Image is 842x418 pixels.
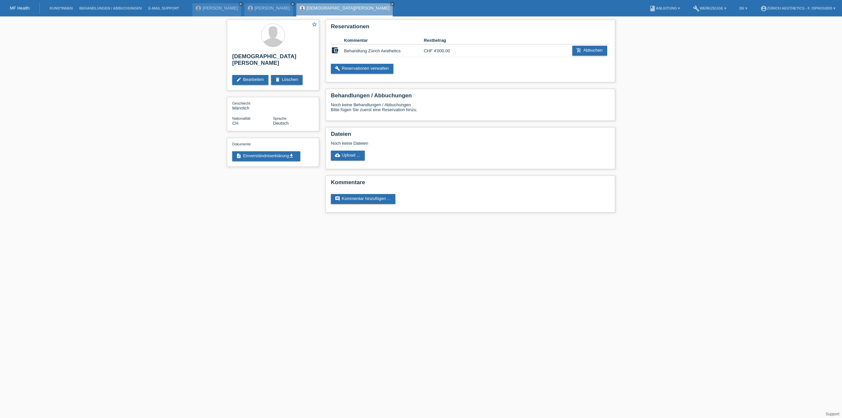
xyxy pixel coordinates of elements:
a: star_border [311,21,317,28]
i: account_circle [760,5,767,12]
div: Noch keine Dateien [331,141,532,146]
a: descriptionEinverständniserklärungget_app [232,151,300,161]
span: Schweiz [232,121,238,126]
i: close [391,2,394,6]
a: E-Mail Support [145,6,183,10]
a: close [238,2,243,6]
i: book [649,5,656,12]
i: comment [335,196,340,201]
span: Sprache [273,116,286,120]
a: Support [826,412,839,416]
h2: Behandlungen / Abbuchungen [331,92,610,102]
a: Behandlungen / Abbuchungen [76,6,145,10]
a: account_circleZürich Aesthetics - F. Ispikoudis ▾ [757,6,839,10]
i: account_balance_wallet [331,46,339,54]
i: add_shopping_cart [576,48,582,53]
i: close [291,2,294,6]
i: build [335,66,340,71]
a: MF Health [10,6,30,11]
a: close [390,2,395,6]
th: Kommentar [344,37,424,44]
h2: Kommentare [331,179,610,189]
a: Kund*innen [46,6,76,10]
th: Restbetrag [424,37,463,44]
i: star_border [311,21,317,27]
i: edit [236,77,241,82]
a: close [290,2,295,6]
a: deleteLöschen [271,75,303,85]
a: editBearbeiten [232,75,268,85]
i: delete [275,77,280,82]
span: Dokumente [232,142,251,146]
i: close [239,2,242,6]
h2: [DEMOGRAPHIC_DATA][PERSON_NAME] [232,53,314,70]
a: commentKommentar hinzufügen ... [331,194,395,204]
h2: Reservationen [331,23,610,33]
a: [PERSON_NAME] [203,6,238,11]
a: buildReservationen verwalten [331,64,393,74]
a: [DEMOGRAPHIC_DATA][PERSON_NAME] [307,6,389,11]
td: CHF 4'000.00 [424,44,463,57]
h2: Dateien [331,131,610,141]
span: Nationalität [232,116,250,120]
a: bookAnleitung ▾ [646,6,683,10]
span: Geschlecht [232,101,250,105]
i: description [236,153,241,159]
i: get_app [289,153,294,159]
a: buildWerkzeuge ▾ [690,6,730,10]
i: build [693,5,700,12]
div: Männlich [232,101,273,111]
a: DE ▾ [736,6,751,10]
span: Deutsch [273,121,289,126]
div: Noch keine Behandlungen / Abbuchungen Bitte fügen Sie zuerst eine Reservation hinzu. [331,102,610,117]
a: [PERSON_NAME] [255,6,290,11]
a: add_shopping_cartAbbuchen [572,46,607,56]
i: cloud_upload [335,153,340,158]
td: Behandlung Zürich Aesthetics [344,44,424,57]
a: cloud_uploadUpload ... [331,151,365,160]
